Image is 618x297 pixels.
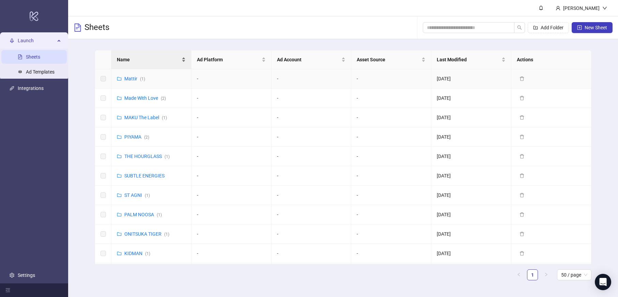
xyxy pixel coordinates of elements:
[117,135,122,139] span: folder
[117,212,122,217] span: folder
[520,251,524,256] span: delete
[272,166,352,186] td: -
[117,193,122,198] span: folder
[539,5,543,10] span: bell
[197,56,260,63] span: Ad Platform
[431,224,511,244] td: [DATE]
[351,89,431,108] td: -
[533,25,538,30] span: folder-add
[124,95,166,101] a: Made With Love(2)
[528,22,569,33] button: Add Folder
[431,244,511,263] td: [DATE]
[351,224,431,244] td: -
[351,127,431,147] td: -
[26,54,40,60] a: Sheets
[144,135,149,140] span: ( 2 )
[124,231,169,237] a: ONITSUKA TIGER(1)
[124,173,165,178] a: SUBTLE ENERGIES
[124,134,149,140] a: PIYAMA(2)
[18,272,35,278] a: Settings
[272,186,352,205] td: -
[520,96,524,100] span: delete
[124,115,167,120] a: MAKU The Label(1)
[191,147,272,166] td: -
[191,205,272,224] td: -
[527,270,538,280] a: 1
[117,115,122,120] span: folder
[520,173,524,178] span: delete
[117,154,122,159] span: folder
[272,89,352,108] td: -
[520,212,524,217] span: delete
[272,224,352,244] td: -
[191,224,272,244] td: -
[191,186,272,205] td: -
[541,25,563,30] span: Add Folder
[124,76,145,81] a: Mattir(1)
[431,186,511,205] td: [DATE]
[541,269,552,280] li: Next Page
[602,6,607,11] span: down
[272,244,352,263] td: -
[351,186,431,205] td: -
[277,56,340,63] span: Ad Account
[140,77,145,81] span: ( 1 )
[351,69,431,89] td: -
[431,69,511,89] td: [DATE]
[272,205,352,224] td: -
[161,96,166,101] span: ( 2 )
[520,135,524,139] span: delete
[191,244,272,263] td: -
[520,232,524,236] span: delete
[595,274,611,290] div: Open Intercom Messenger
[351,108,431,127] td: -
[145,193,150,198] span: ( 1 )
[18,34,55,47] span: Launch
[191,89,272,108] td: -
[541,269,552,280] button: right
[431,108,511,127] td: [DATE]
[117,232,122,236] span: folder
[157,213,162,217] span: ( 1 )
[124,251,150,256] a: KIDMAN(1)
[351,50,431,69] th: Asset Source
[351,147,431,166] td: -
[513,269,524,280] button: left
[272,263,352,290] td: -
[556,6,560,11] span: user
[124,212,162,217] a: PALM NOOSA(1)
[520,115,524,120] span: delete
[18,85,44,91] a: Integrations
[5,288,10,293] span: menu-fold
[191,263,272,290] td: -
[431,263,511,290] td: [DATE]
[527,269,538,280] li: 1
[520,76,524,81] span: delete
[145,251,150,256] span: ( 1 )
[84,22,109,33] h3: Sheets
[577,25,582,30] span: plus-square
[117,251,122,256] span: folder
[351,263,431,290] td: -
[272,50,352,69] th: Ad Account
[272,147,352,166] td: -
[511,50,591,69] th: Actions
[517,25,522,30] span: search
[520,193,524,198] span: delete
[357,56,420,63] span: Asset Source
[272,69,352,89] td: -
[431,205,511,224] td: [DATE]
[191,127,272,147] td: -
[557,269,591,280] div: Page Size
[560,4,602,12] div: [PERSON_NAME]
[561,270,587,280] span: 50 / page
[124,154,170,159] a: THE HOURGLASS(1)
[111,50,191,69] th: Name
[117,56,180,63] span: Name
[191,108,272,127] td: -
[74,24,82,32] span: file-text
[10,38,14,43] span: rocket
[191,50,272,69] th: Ad Platform
[431,127,511,147] td: [DATE]
[431,50,511,69] th: Last Modified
